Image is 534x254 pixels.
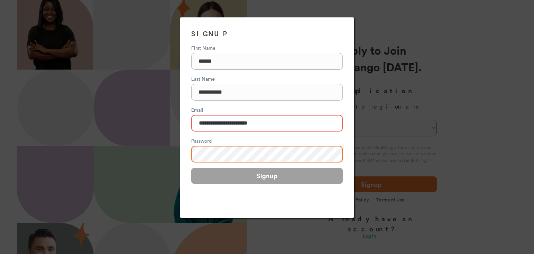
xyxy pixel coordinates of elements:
[191,106,343,113] div: Email
[191,44,343,51] div: First Name
[191,168,343,184] button: Signup
[191,137,343,144] div: Password
[191,75,343,82] div: Last Name
[191,29,343,39] h3: SIGNUP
